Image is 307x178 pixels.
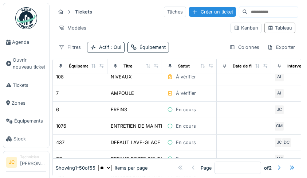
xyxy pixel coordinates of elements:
[176,139,196,146] div: En cours
[164,7,186,17] div: Tâches
[14,117,46,124] span: Équipements
[55,42,84,53] div: Filtres
[274,105,284,115] div: JC
[111,139,239,146] div: DEFAUT LAVE-GLACE - REPARATION ATELIER EXT. LENS
[176,123,196,129] div: En cours
[56,164,95,171] div: Showing 1 - 50 of 55
[189,7,236,17] div: Créer un ticket
[13,57,46,70] span: Ouvrir nouveau ticket
[226,42,263,53] div: Colonnes
[3,33,49,51] a: Agenda
[282,138,292,148] div: DC
[3,112,49,130] a: Équipements
[3,76,49,94] a: Tickets
[56,155,63,162] div: 112
[56,90,59,97] div: 7
[99,44,121,51] div: Actif
[176,106,196,113] div: En cours
[72,8,95,15] strong: Tickets
[111,106,127,113] div: FREINS
[233,63,269,69] div: Date de fin prévue
[20,154,46,170] li: [PERSON_NAME]
[268,24,292,31] div: Tableau
[98,164,147,171] div: items per page
[13,82,46,89] span: Tickets
[12,39,46,46] span: Agenda
[69,63,93,69] div: Équipement
[111,90,134,97] div: AMPOULE
[6,154,46,172] a: JC Technicien[PERSON_NAME]
[3,130,49,148] a: Stock
[56,73,64,80] div: 108
[15,7,37,29] img: Badge_color-CXgf-gQk.svg
[274,72,284,82] div: AI
[274,138,284,148] div: JC
[176,90,196,97] div: À vérifier
[176,73,196,80] div: À vérifier
[123,63,133,69] div: Titre
[176,155,196,162] div: En cours
[56,106,59,113] div: 6
[12,100,46,107] span: Zones
[274,154,284,164] div: AM
[20,154,46,160] div: Technicien
[264,164,272,171] strong: of 2
[111,73,132,80] div: NIVEAUX
[3,94,49,112] a: Zones
[234,24,258,31] div: Kanban
[178,63,190,69] div: Statut
[264,42,298,53] div: Exporter
[56,139,64,146] div: 437
[55,23,90,33] div: Modèles
[274,121,284,131] div: GM
[109,44,121,50] span: : Oui
[13,135,46,142] span: Stock
[111,123,181,129] div: ENTRETIEN DE MAINTENANCE
[6,157,17,168] li: JC
[139,44,166,51] div: Équipement
[201,164,212,171] div: Page
[56,123,66,129] div: 1076
[111,155,175,162] div: DEFAUT PORTE D'EJECTION
[3,51,49,76] a: Ouvrir nouveau ticket
[274,88,284,98] div: AI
